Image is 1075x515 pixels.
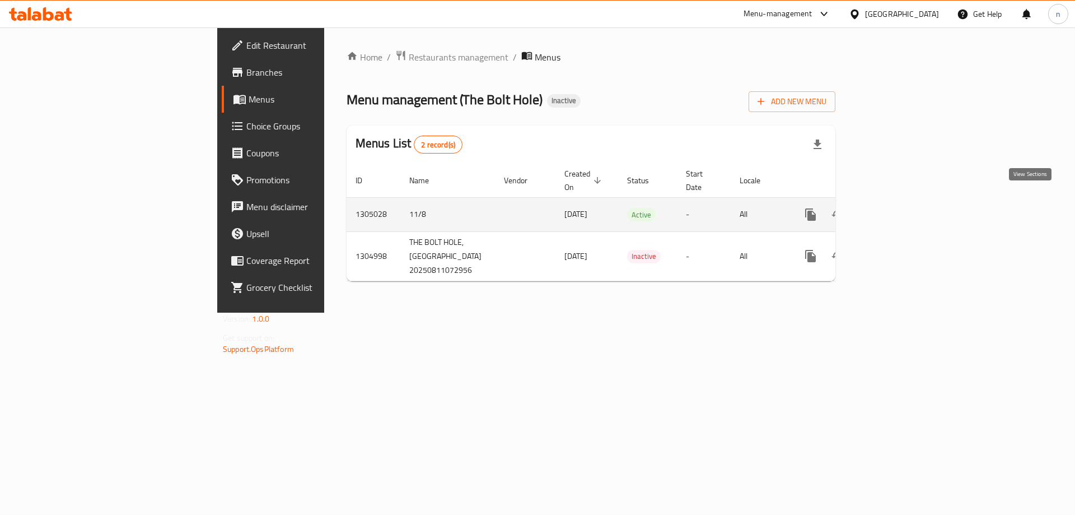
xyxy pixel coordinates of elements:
[758,95,826,109] span: Add New Menu
[222,193,397,220] a: Menu disclaimer
[824,243,851,270] button: Change Status
[731,231,788,281] td: All
[347,50,835,64] nav: breadcrumb
[627,250,661,263] span: Inactive
[356,174,377,187] span: ID
[627,208,656,221] span: Active
[797,201,824,228] button: more
[222,247,397,274] a: Coverage Report
[535,50,560,64] span: Menus
[223,331,274,345] span: Get support on:
[395,50,508,64] a: Restaurants management
[409,50,508,64] span: Restaurants management
[677,231,731,281] td: -
[547,96,581,105] span: Inactive
[504,174,542,187] span: Vendor
[246,66,388,79] span: Branches
[788,164,914,198] th: Actions
[347,87,543,112] span: Menu management ( The Bolt Hole )
[347,164,914,281] table: enhanced table
[740,174,775,187] span: Locale
[564,207,587,221] span: [DATE]
[797,243,824,270] button: more
[744,7,812,21] div: Menu-management
[627,174,663,187] span: Status
[222,274,397,301] a: Grocery Checklist
[246,227,388,240] span: Upsell
[222,113,397,140] a: Choice Groups
[246,146,388,160] span: Coupons
[249,92,388,106] span: Menus
[223,312,250,326] span: Version:
[222,166,397,193] a: Promotions
[1056,8,1060,20] span: n
[246,39,388,52] span: Edit Restaurant
[400,231,495,281] td: THE BOLT HOLE, [GEOGRAPHIC_DATA] 20250811072956
[400,197,495,231] td: 11/8
[564,167,605,194] span: Created On
[731,197,788,231] td: All
[246,119,388,133] span: Choice Groups
[804,131,831,158] div: Export file
[824,201,851,228] button: Change Status
[223,342,294,356] a: Support.OpsPlatform
[222,86,397,113] a: Menus
[222,140,397,166] a: Coupons
[246,173,388,187] span: Promotions
[865,8,939,20] div: [GEOGRAPHIC_DATA]
[749,91,835,112] button: Add New Menu
[409,174,443,187] span: Name
[252,312,269,326] span: 1.0.0
[246,254,388,267] span: Coverage Report
[686,167,717,194] span: Start Date
[246,200,388,214] span: Menu disclaimer
[513,50,517,64] li: /
[677,197,731,231] td: -
[246,281,388,294] span: Grocery Checklist
[222,59,397,86] a: Branches
[356,135,462,154] h2: Menus List
[222,220,397,247] a: Upsell
[222,32,397,59] a: Edit Restaurant
[414,140,462,150] span: 2 record(s)
[564,249,587,263] span: [DATE]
